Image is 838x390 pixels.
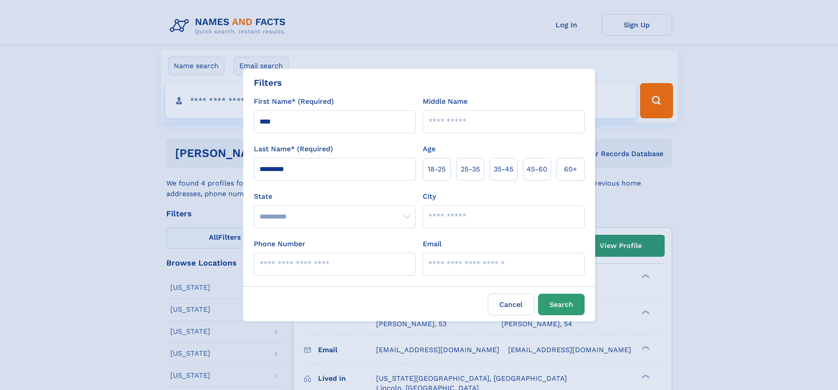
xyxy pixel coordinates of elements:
span: 60+ [564,164,577,175]
span: 35‑45 [494,164,513,175]
span: 25‑35 [461,164,480,175]
label: Last Name* (Required) [254,144,333,154]
label: Phone Number [254,239,305,249]
div: Filters [254,76,282,89]
span: 18‑25 [428,164,446,175]
label: First Name* (Required) [254,96,334,107]
label: State [254,191,416,202]
label: Age [423,144,435,154]
label: Email [423,239,442,249]
button: Search [538,294,585,315]
label: Middle Name [423,96,468,107]
span: 45‑60 [527,164,547,175]
label: City [423,191,436,202]
label: Cancel [488,294,534,315]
